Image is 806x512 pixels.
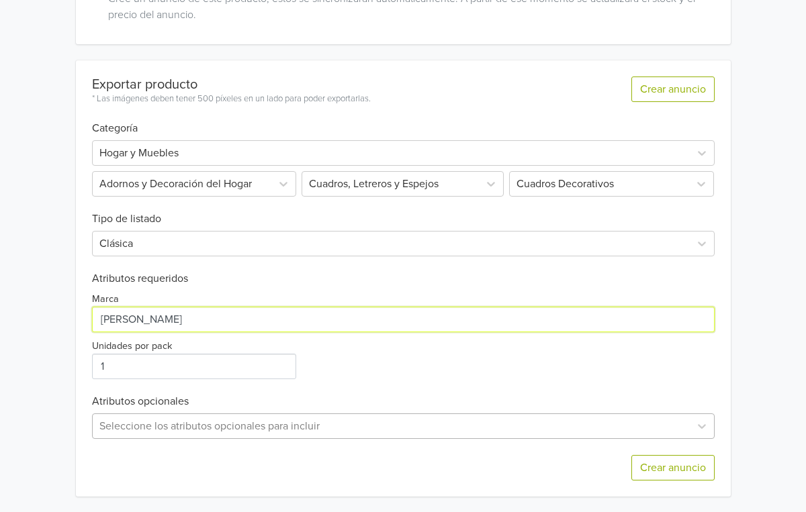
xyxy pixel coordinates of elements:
[92,93,371,106] div: * Las imágenes deben tener 500 píxeles en un lado para poder exportarlas.
[92,292,119,307] label: Marca
[92,106,715,135] h6: Categoría
[92,197,715,225] h6: Tipo de listado
[92,76,371,93] div: Exportar producto
[92,339,172,354] label: Unidades por pack
[631,76,715,102] button: Crear anuncio
[92,395,715,408] h6: Atributos opcionales
[92,272,715,285] h6: Atributos requeridos
[631,455,715,480] button: Crear anuncio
